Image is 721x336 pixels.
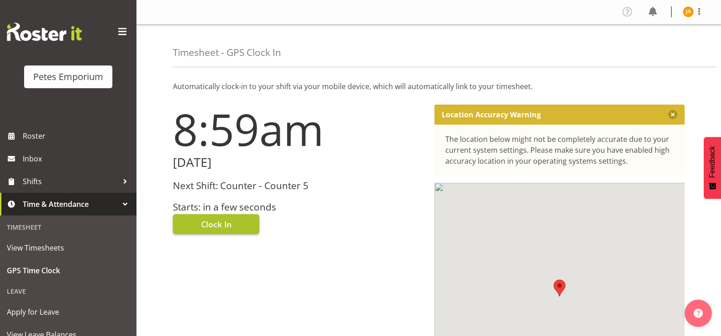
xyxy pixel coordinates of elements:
span: Inbox [23,152,132,165]
div: The location below might not be completely accurate due to your current system settings. Please m... [445,134,674,166]
div: Petes Emporium [33,70,103,84]
span: Roster [23,129,132,143]
a: View Timesheets [2,236,134,259]
button: Feedback - Show survey [704,137,721,199]
img: help-xxl-2.png [694,309,703,318]
h3: Next Shift: Counter - Counter 5 [173,181,424,191]
span: Time & Attendance [23,197,118,211]
span: View Timesheets [7,241,130,255]
span: Clock In [201,218,232,230]
img: jeseryl-armstrong10788.jpg [683,6,694,17]
a: GPS Time Clock [2,259,134,282]
h4: Timesheet - GPS Clock In [173,47,281,58]
button: Close message [668,110,677,119]
span: Shifts [23,175,118,188]
div: Timesheet [2,218,134,236]
p: Automatically clock-in to your shift via your mobile device, which will automatically link to you... [173,81,685,92]
h1: 8:59am [173,105,424,154]
a: Apply for Leave [2,301,134,323]
span: Feedback [708,146,716,178]
button: Clock In [173,214,259,234]
h2: [DATE] [173,155,424,170]
div: Leave [2,282,134,301]
span: Apply for Leave [7,305,130,319]
p: Location Accuracy Warning [442,110,541,119]
h3: Starts: in a few seconds [173,202,424,212]
span: GPS Time Clock [7,264,130,277]
img: Rosterit website logo [7,23,82,41]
